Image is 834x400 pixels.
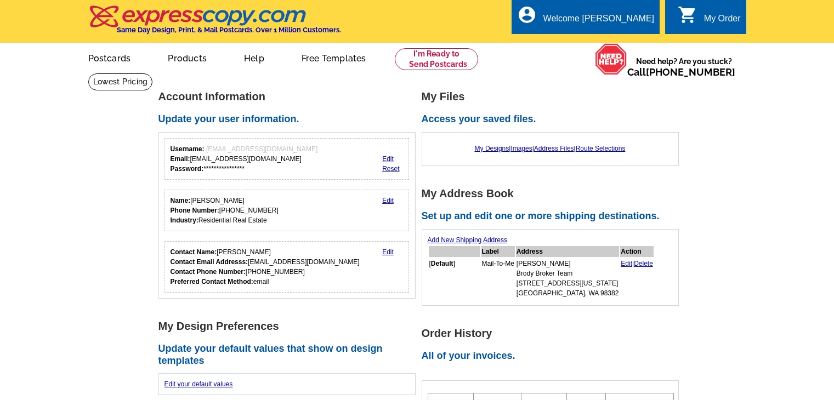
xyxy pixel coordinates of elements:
img: help [595,43,627,75]
div: [PERSON_NAME] [EMAIL_ADDRESS][DOMAIN_NAME] [PHONE_NUMBER] email [171,247,360,287]
td: | [620,258,654,299]
span: Call [627,66,735,78]
div: [PERSON_NAME] [PHONE_NUMBER] Residential Real Estate [171,196,279,225]
a: My Designs [475,145,509,152]
div: Welcome [PERSON_NAME] [543,14,654,29]
h1: My Address Book [422,188,685,199]
a: Images [510,145,532,152]
a: Address Files [534,145,574,152]
a: Edit [382,197,394,204]
strong: Preferred Contact Method: [171,278,253,285]
a: Route Selections [576,145,626,152]
div: My Order [704,14,741,29]
a: Edit [382,248,394,256]
i: shopping_cart [678,5,697,25]
div: Your login information. [164,138,410,180]
a: Products [150,44,224,70]
h2: Set up and edit one or more shipping destinations. [422,210,685,222]
td: Mail-To-Me [481,258,515,299]
h2: Update your default values that show on design templates [158,343,422,367]
div: Your personal details. [164,190,410,231]
strong: Industry: [171,216,198,224]
a: Help [226,44,282,70]
th: Action [620,246,654,257]
a: Edit [621,260,632,267]
div: Who should we contact regarding order issues? [164,241,410,293]
a: Add New Shipping Address [428,236,507,244]
a: Edit your default values [164,380,233,388]
strong: Username: [171,145,205,153]
h1: My Design Preferences [158,321,422,332]
h2: Update your user information. [158,113,422,125]
span: [EMAIL_ADDRESS][DOMAIN_NAME] [206,145,317,153]
td: [ ] [429,258,480,299]
strong: Name: [171,197,191,204]
strong: Password: [171,165,204,173]
a: Free Templates [284,44,384,70]
h2: Access your saved files. [422,113,685,125]
a: Reset [382,165,399,173]
td: [PERSON_NAME] Brody Broker Team [STREET_ADDRESS][US_STATE] [GEOGRAPHIC_DATA], WA 98382 [516,258,620,299]
b: Default [431,260,453,267]
h4: Same Day Design, Print, & Mail Postcards. Over 1 Million Customers. [117,26,341,34]
a: Postcards [71,44,149,70]
strong: Contact Name: [171,248,217,256]
strong: Phone Number: [171,207,219,214]
a: [PHONE_NUMBER] [646,66,735,78]
i: account_circle [517,5,537,25]
strong: Email: [171,155,190,163]
h1: Account Information [158,91,422,102]
a: Delete [634,260,653,267]
a: Same Day Design, Print, & Mail Postcards. Over 1 Million Customers. [88,13,341,34]
a: Edit [382,155,394,163]
div: | | | [428,138,673,159]
a: shopping_cart My Order [678,12,741,26]
strong: Contact Email Addresss: [171,258,248,266]
h1: My Files [422,91,685,102]
th: Label [481,246,515,257]
th: Address [516,246,620,257]
h1: Order History [422,328,685,339]
h2: All of your invoices. [422,350,685,362]
strong: Contact Phone Number: [171,268,246,276]
span: Need help? Are you stuck? [627,56,741,78]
